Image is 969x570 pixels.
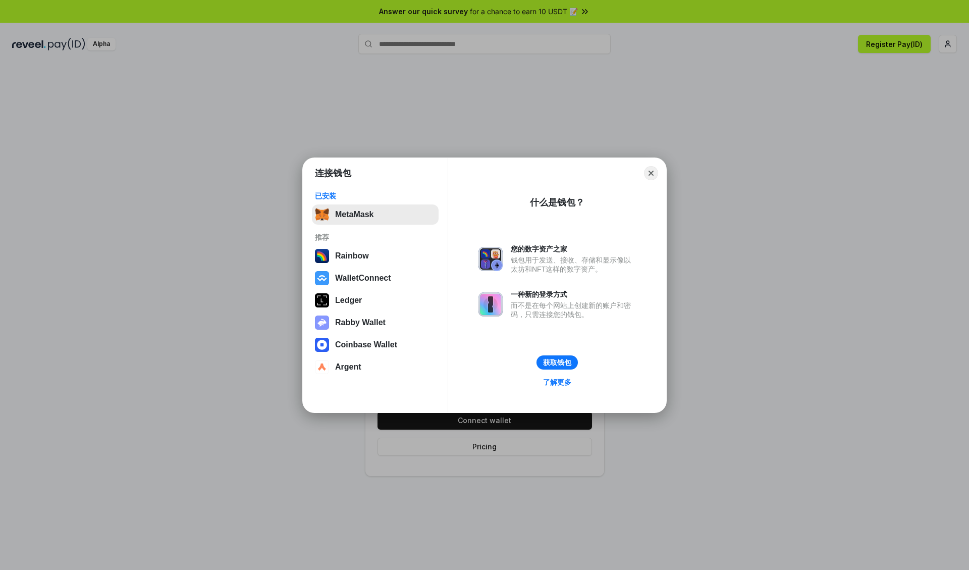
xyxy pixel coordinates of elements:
[315,338,329,352] img: svg+xml,%3Csvg%20width%3D%2228%22%20height%3D%2228%22%20viewBox%3D%220%200%2028%2028%22%20fill%3D...
[478,292,503,317] img: svg+xml,%3Csvg%20xmlns%3D%22http%3A%2F%2Fwww.w3.org%2F2000%2Fsvg%22%20fill%3D%22none%22%20viewBox...
[315,249,329,263] img: svg+xml,%3Csvg%20width%3D%22120%22%20height%3D%22120%22%20viewBox%3D%220%200%20120%20120%22%20fil...
[335,318,386,327] div: Rabby Wallet
[530,196,584,209] div: 什么是钱包？
[312,204,439,225] button: MetaMask
[335,340,397,349] div: Coinbase Wallet
[644,166,658,180] button: Close
[537,376,577,389] a: 了解更多
[335,362,361,372] div: Argent
[315,271,329,285] img: svg+xml,%3Csvg%20width%3D%2228%22%20height%3D%2228%22%20viewBox%3D%220%200%2028%2028%22%20fill%3D...
[511,290,636,299] div: 一种新的登录方式
[315,293,329,307] img: svg+xml,%3Csvg%20xmlns%3D%22http%3A%2F%2Fwww.w3.org%2F2000%2Fsvg%22%20width%3D%2228%22%20height%3...
[511,244,636,253] div: 您的数字资产之家
[335,296,362,305] div: Ledger
[543,358,571,367] div: 获取钱包
[511,301,636,319] div: 而不是在每个网站上创建新的账户和密码，只需连接您的钱包。
[335,274,391,283] div: WalletConnect
[315,360,329,374] img: svg+xml,%3Csvg%20width%3D%2228%22%20height%3D%2228%22%20viewBox%3D%220%200%2028%2028%22%20fill%3D...
[312,335,439,355] button: Coinbase Wallet
[543,378,571,387] div: 了解更多
[315,233,436,242] div: 推荐
[536,355,578,370] button: 获取钱包
[315,191,436,200] div: 已安装
[335,251,369,261] div: Rainbow
[478,247,503,271] img: svg+xml,%3Csvg%20xmlns%3D%22http%3A%2F%2Fwww.w3.org%2F2000%2Fsvg%22%20fill%3D%22none%22%20viewBox...
[312,268,439,288] button: WalletConnect
[315,208,329,222] img: svg+xml,%3Csvg%20fill%3D%22none%22%20height%3D%2233%22%20viewBox%3D%220%200%2035%2033%22%20width%...
[312,290,439,310] button: Ledger
[312,313,439,333] button: Rabby Wallet
[335,210,373,219] div: MetaMask
[312,246,439,266] button: Rainbow
[511,255,636,274] div: 钱包用于发送、接收、存储和显示像以太坊和NFT这样的数字资产。
[315,316,329,330] img: svg+xml,%3Csvg%20xmlns%3D%22http%3A%2F%2Fwww.w3.org%2F2000%2Fsvg%22%20fill%3D%22none%22%20viewBox...
[312,357,439,377] button: Argent
[315,167,351,179] h1: 连接钱包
